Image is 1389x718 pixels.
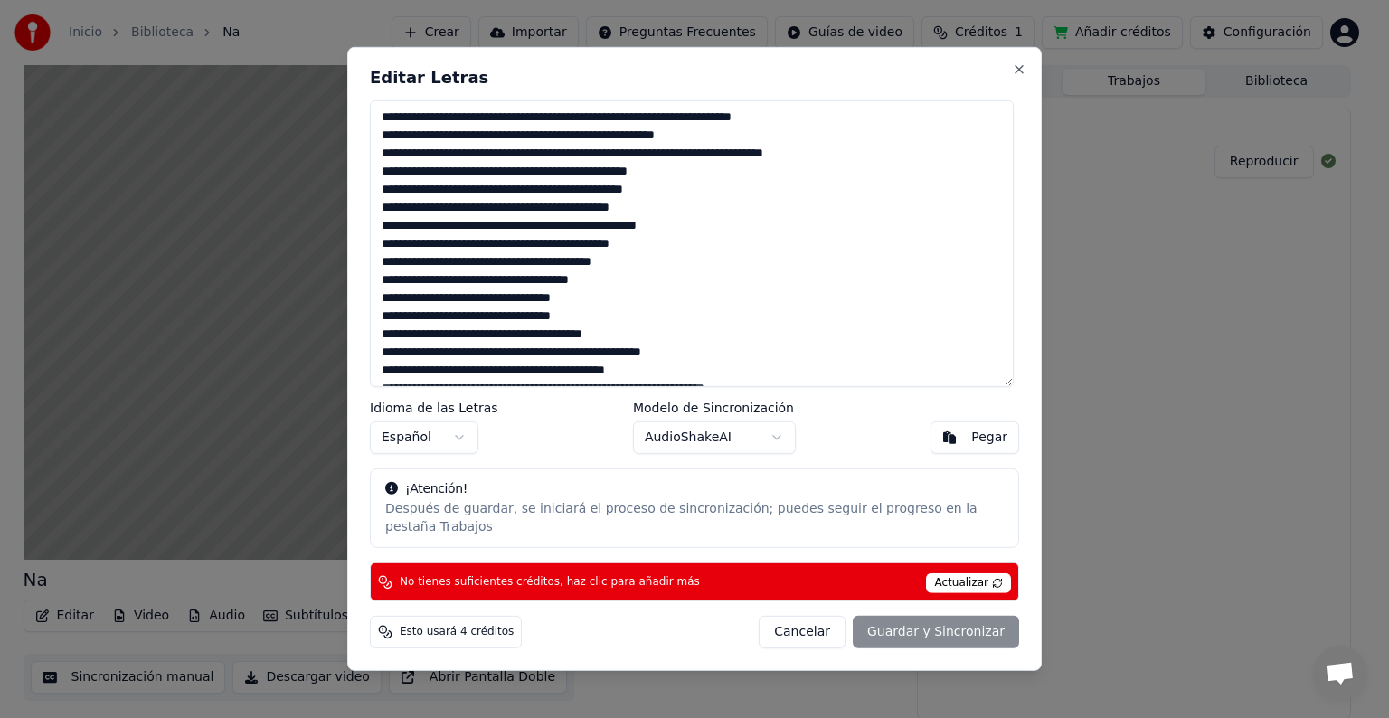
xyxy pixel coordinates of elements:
[759,616,846,648] button: Cancelar
[400,575,700,590] span: No tienes suficientes créditos, haz clic para añadir más
[370,70,1019,86] h2: Editar Letras
[633,402,796,414] label: Modelo de Sincronización
[370,402,498,414] label: Idioma de las Letras
[926,573,1011,593] span: Actualizar
[400,625,514,639] span: Esto usará 4 créditos
[971,429,1007,447] div: Pegar
[385,500,1004,536] div: Después de guardar, se iniciará el proceso de sincronización; puedes seguir el progreso en la pes...
[931,421,1019,454] button: Pegar
[385,480,1004,498] div: ¡Atención!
